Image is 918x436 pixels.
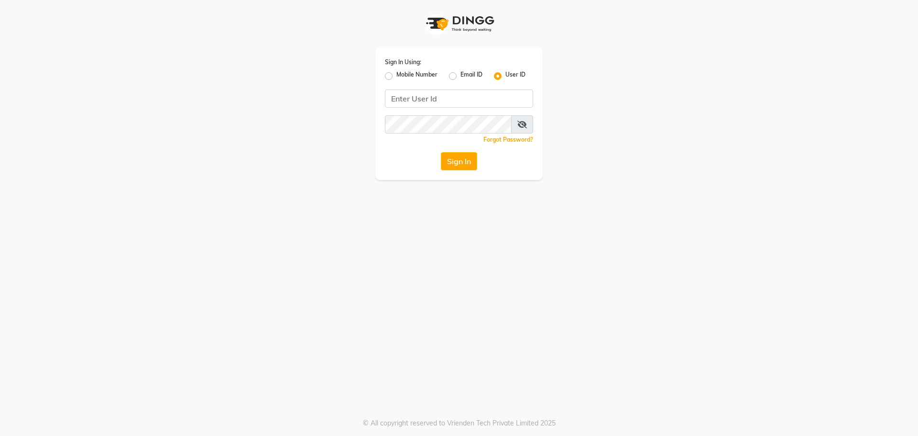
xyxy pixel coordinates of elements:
label: Sign In Using: [385,58,421,67]
a: Forgot Password? [483,136,533,143]
input: Username [385,115,512,134]
img: logo1.svg [421,10,497,38]
button: Sign In [441,152,477,170]
input: Username [385,89,533,108]
label: Email ID [460,70,482,82]
label: Mobile Number [396,70,437,82]
label: User ID [505,70,525,82]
